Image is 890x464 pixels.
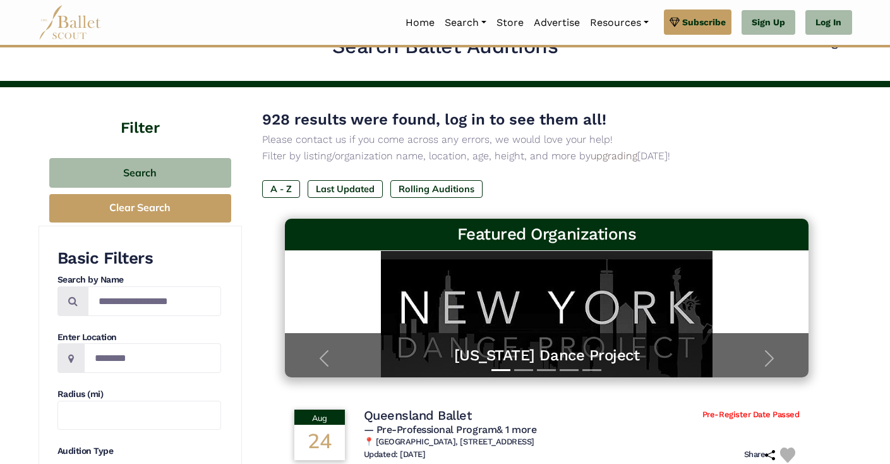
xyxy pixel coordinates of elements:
p: Filter by listing/organization name, location, age, height, and more by [DATE]! [262,148,832,164]
label: A - Z [262,180,300,198]
h6: Share [744,449,776,460]
h4: Search by Name [57,274,221,286]
div: Aug [294,410,345,425]
a: Search Other Listings> [718,34,851,49]
h4: Audition Type [57,445,221,458]
button: Slide 1 [491,363,510,377]
a: Home [400,9,440,36]
span: Subscribe [682,15,726,29]
a: & 1 more [496,424,536,436]
label: Rolling Auditions [390,180,483,198]
button: Slide 4 [560,363,579,377]
p: Please contact us if you come across any errors, we would love your help! [262,131,832,148]
h6: Updated: [DATE] [364,449,426,460]
h3: Featured Organizations [295,224,799,245]
label: Last Updated [308,180,383,198]
div: 24 [294,425,345,460]
code: < [39,34,46,49]
h4: Enter Location [57,331,221,344]
a: upgrading [591,150,637,162]
button: Clear Search [49,194,231,223]
input: Location [84,343,221,373]
span: — Pre-Professional Program [364,424,537,436]
a: Search [440,9,491,36]
input: Search by names... [88,286,221,316]
button: Slide 3 [537,363,556,377]
a: <Go to Dashboard [39,34,145,49]
a: Subscribe [664,9,731,35]
code: > [845,34,852,49]
button: Slide 5 [582,363,601,377]
span: Pre-Register Date Passed [702,410,799,420]
h4: Radius (mi) [57,388,221,401]
a: Sign Up [742,10,795,35]
h4: Filter [39,87,242,139]
img: gem.svg [670,15,680,29]
button: Slide 2 [514,363,533,377]
a: Resources [585,9,654,36]
button: Search [49,158,231,188]
h6: 📍 [GEOGRAPHIC_DATA], [STREET_ADDRESS] [364,437,800,448]
a: Store [491,9,529,36]
h3: Basic Filters [57,248,221,269]
a: Log In [805,10,851,35]
span: 928 results were found, log in to see them all! [262,111,606,128]
a: [US_STATE] Dance Project [298,346,797,365]
h4: Queensland Ballet [364,407,472,424]
a: Advertise [529,9,585,36]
